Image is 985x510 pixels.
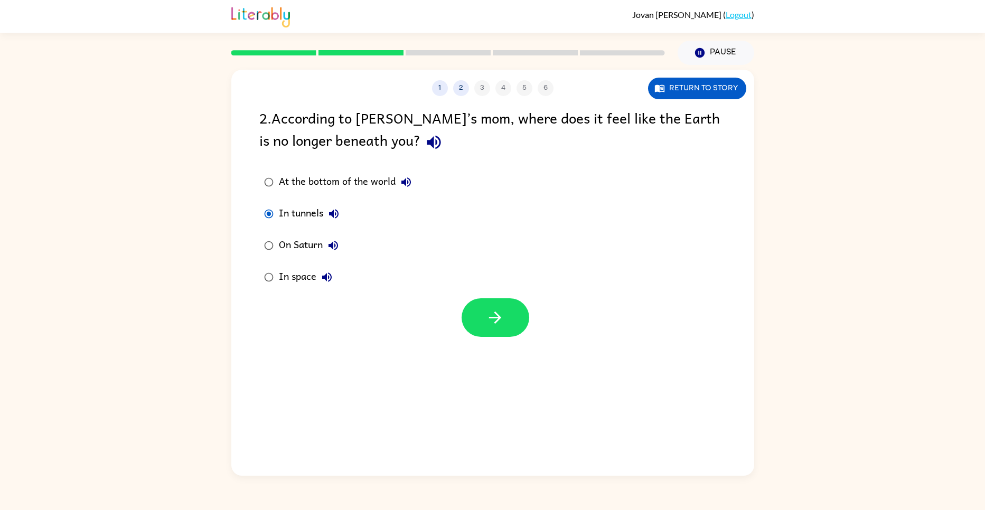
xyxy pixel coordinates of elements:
[678,41,754,65] button: Pause
[648,78,746,99] button: Return to story
[396,172,417,193] button: At the bottom of the world
[279,172,417,193] div: At the bottom of the world
[279,203,344,224] div: In tunnels
[279,267,337,288] div: In space
[726,10,752,20] a: Logout
[316,267,337,288] button: In space
[279,235,344,256] div: On Saturn
[432,80,448,96] button: 1
[323,203,344,224] button: In tunnels
[323,235,344,256] button: On Saturn
[632,10,723,20] span: Jovan [PERSON_NAME]
[231,4,290,27] img: Literably
[259,107,726,156] div: 2 . According to [PERSON_NAME]’s mom, where does it feel like the Earth is no longer beneath you?
[632,10,754,20] div: ( )
[453,80,469,96] button: 2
